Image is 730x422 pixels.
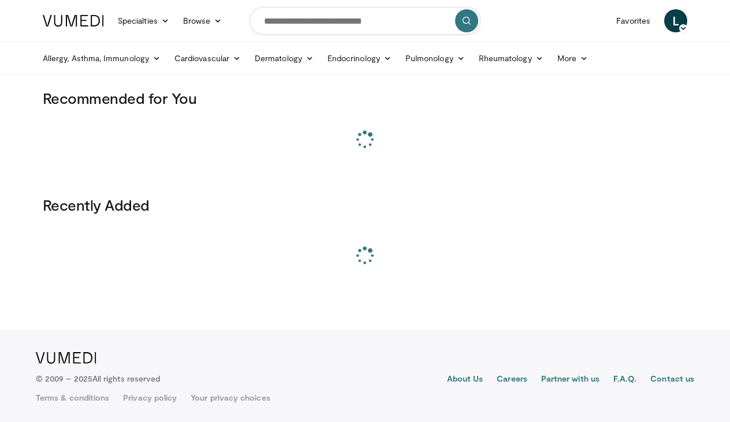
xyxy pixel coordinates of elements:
a: Browse [176,9,229,32]
a: Favorites [609,9,657,32]
input: Search topics, interventions [249,7,481,35]
a: Rheumatology [472,47,550,70]
img: VuMedi Logo [36,352,96,364]
h3: Recently Added [43,196,687,214]
a: Dermatology [248,47,321,70]
a: Pulmonology [398,47,472,70]
a: About Us [447,373,483,387]
a: Allergy, Asthma, Immunology [36,47,167,70]
a: L [664,9,687,32]
a: Your privacy choices [191,392,270,404]
p: © 2009 – 2025 [36,373,160,384]
a: Specialties [111,9,176,32]
a: Terms & conditions [36,392,109,404]
a: More [550,47,595,70]
h3: Recommended for You [43,89,687,107]
a: Partner with us [541,373,599,387]
a: Endocrinology [321,47,398,70]
span: All rights reserved [92,374,160,383]
a: Privacy policy [123,392,177,404]
a: Cardiovascular [167,47,248,70]
a: Careers [497,373,527,387]
a: F.A.Q. [613,373,636,387]
a: Contact us [650,373,694,387]
img: VuMedi Logo [43,15,104,27]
